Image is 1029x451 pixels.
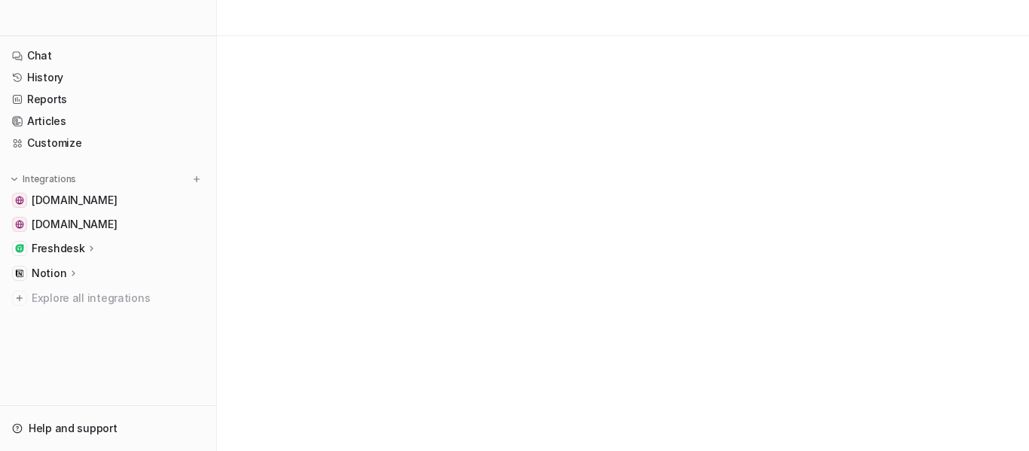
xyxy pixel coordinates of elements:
img: expand menu [9,174,20,184]
span: Explore all integrations [32,286,204,310]
a: Explore all integrations [6,288,210,309]
img: Notion [15,269,24,278]
img: explore all integrations [12,291,27,306]
a: www.whenhoundsfly.com[DOMAIN_NAME] [6,190,210,211]
a: Help and support [6,418,210,439]
p: Integrations [23,173,76,185]
a: Chat [6,45,210,66]
p: Freshdesk [32,241,84,256]
img: www.whenhoundsfly.com [15,196,24,205]
img: menu_add.svg [191,174,202,184]
span: [DOMAIN_NAME] [32,193,117,208]
img: Freshdesk [15,244,24,253]
button: Integrations [6,172,81,187]
a: Articles [6,111,210,132]
a: online.whenhoundsfly.com[DOMAIN_NAME] [6,214,210,235]
a: Reports [6,89,210,110]
a: Customize [6,133,210,154]
img: online.whenhoundsfly.com [15,220,24,229]
span: [DOMAIN_NAME] [32,217,117,232]
p: Notion [32,266,66,281]
a: History [6,67,210,88]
